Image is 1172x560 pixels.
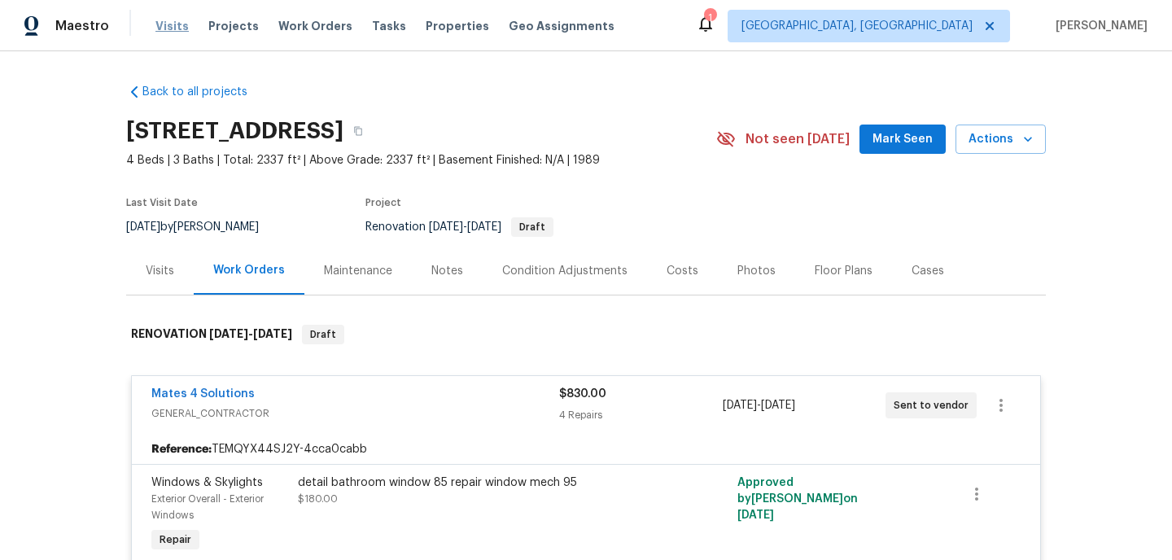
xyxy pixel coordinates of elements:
span: Windows & Skylights [151,477,263,488]
button: Copy Address [343,116,373,146]
span: [DATE] [429,221,463,233]
div: Notes [431,263,463,279]
span: [DATE] [209,328,248,339]
div: Cases [912,263,944,279]
div: 1 [704,10,715,26]
div: by [PERSON_NAME] [126,217,278,237]
span: Last Visit Date [126,198,198,208]
span: GENERAL_CONTRACTOR [151,405,559,422]
a: Back to all projects [126,84,282,100]
span: [GEOGRAPHIC_DATA], [GEOGRAPHIC_DATA] [741,18,973,34]
span: - [429,221,501,233]
button: Actions [956,125,1046,155]
span: Approved by [PERSON_NAME] on [737,477,858,521]
div: Visits [146,263,174,279]
span: Actions [969,129,1033,150]
span: [DATE] [737,510,774,521]
span: [PERSON_NAME] [1049,18,1148,34]
span: [DATE] [723,400,757,411]
div: Floor Plans [815,263,872,279]
span: Repair [153,532,198,548]
div: Work Orders [213,262,285,278]
div: Maintenance [324,263,392,279]
h6: RENOVATION [131,325,292,344]
span: Geo Assignments [509,18,614,34]
span: Work Orders [278,18,352,34]
span: Renovation [365,221,553,233]
span: Visits [155,18,189,34]
span: Sent to vendor [894,397,975,413]
span: Projects [208,18,259,34]
span: $180.00 [298,494,338,504]
div: Photos [737,263,776,279]
span: Maestro [55,18,109,34]
span: Project [365,198,401,208]
div: TEMQYX44SJ2Y-4cca0cabb [132,435,1040,464]
button: Mark Seen [859,125,946,155]
span: $830.00 [559,388,606,400]
span: [DATE] [253,328,292,339]
div: Costs [667,263,698,279]
span: Draft [304,326,343,343]
div: RENOVATION [DATE]-[DATE]Draft [126,308,1046,361]
span: 4 Beds | 3 Baths | Total: 2337 ft² | Above Grade: 2337 ft² | Basement Finished: N/A | 1989 [126,152,716,168]
span: Tasks [372,20,406,32]
a: Mates 4 Solutions [151,388,255,400]
span: [DATE] [126,221,160,233]
span: Properties [426,18,489,34]
div: Condition Adjustments [502,263,628,279]
span: Mark Seen [872,129,933,150]
span: - [209,328,292,339]
h2: [STREET_ADDRESS] [126,123,343,139]
b: Reference: [151,441,212,457]
span: Draft [513,222,552,232]
span: Exterior Overall - Exterior Windows [151,494,264,520]
span: [DATE] [467,221,501,233]
div: detail bathroom window 85 repair window mech 95 [298,475,654,491]
span: Not seen [DATE] [746,131,850,147]
span: - [723,397,795,413]
div: 4 Repairs [559,407,722,423]
span: [DATE] [761,400,795,411]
